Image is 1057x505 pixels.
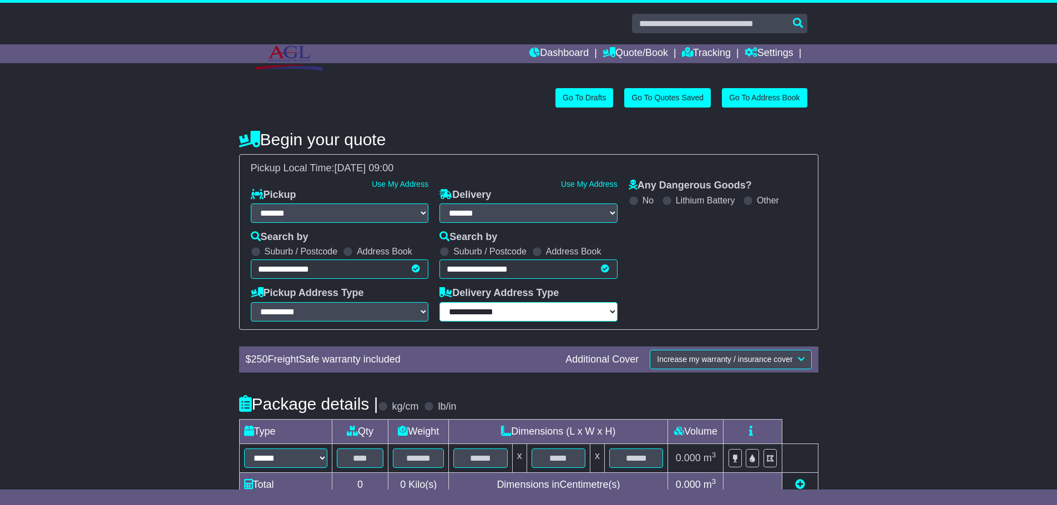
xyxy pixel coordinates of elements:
[676,479,701,490] span: 0.000
[722,88,807,108] a: Go To Address Book
[439,287,559,299] label: Delivery Address Type
[529,44,589,63] a: Dashboard
[251,231,308,243] label: Search by
[555,88,613,108] a: Go To Drafts
[439,189,491,201] label: Delivery
[439,231,497,243] label: Search by
[795,479,805,490] a: Add new item
[650,350,811,369] button: Increase my warranty / insurance cover
[682,44,731,63] a: Tracking
[629,180,752,192] label: Any Dangerous Goods?
[449,472,668,497] td: Dimensions in Centimetre(s)
[546,246,601,257] label: Address Book
[372,180,428,188] a: Use My Address
[657,355,792,364] span: Increase my warranty / insurance cover
[251,354,268,365] span: 250
[449,419,668,443] td: Dimensions (L x W x H)
[453,246,527,257] label: Suburb / Postcode
[251,287,364,299] label: Pickup Address Type
[624,88,711,108] a: Go To Quotes Saved
[676,195,735,206] label: Lithium Battery
[332,419,388,443] td: Qty
[712,451,716,459] sup: 3
[560,354,644,366] div: Additional Cover
[392,401,418,413] label: kg/cm
[265,246,338,257] label: Suburb / Postcode
[438,401,456,413] label: lb/in
[400,479,406,490] span: 0
[357,246,412,257] label: Address Book
[388,419,449,443] td: Weight
[668,419,724,443] td: Volume
[251,189,296,201] label: Pickup
[745,44,793,63] a: Settings
[643,195,654,206] label: No
[676,452,701,463] span: 0.000
[239,472,332,497] td: Total
[239,419,332,443] td: Type
[712,477,716,486] sup: 3
[561,180,618,188] a: Use My Address
[603,44,668,63] a: Quote/Book
[704,479,716,490] span: m
[245,162,812,175] div: Pickup Local Time:
[240,354,560,366] div: $ FreightSafe warranty included
[239,130,818,149] h4: Begin your quote
[704,452,716,463] span: m
[335,162,394,174] span: [DATE] 09:00
[388,472,449,497] td: Kilo(s)
[590,443,605,472] td: x
[757,195,779,206] label: Other
[239,395,378,413] h4: Package details |
[332,472,388,497] td: 0
[512,443,527,472] td: x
